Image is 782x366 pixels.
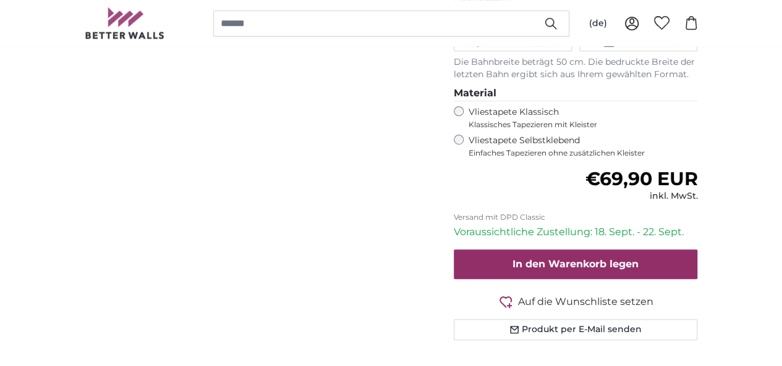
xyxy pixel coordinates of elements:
img: Betterwalls [85,7,165,39]
span: In den Warenkorb legen [512,258,639,270]
p: Voraussichtliche Zustellung: 18. Sept. - 22. Sept. [454,225,698,239]
p: Die Bahnbreite beträgt 50 cm. Die bedruckte Breite der letzten Bahn ergibt sich aus Ihrem gewählt... [454,56,698,81]
span: Einfaches Tapezieren ohne zusätzlichen Kleister [469,148,698,158]
legend: Material [454,86,698,101]
button: (de) [579,12,617,35]
button: Produkt per E-Mail senden [454,319,698,340]
span: €69,90 EUR [585,167,697,190]
label: Vliestapete Klassisch [469,106,687,130]
span: Auf die Wunschliste setzen [518,294,653,309]
button: Auf die Wunschliste setzen [454,294,698,309]
button: In den Warenkorb legen [454,249,698,279]
p: Versand mit DPD Classic [454,212,698,222]
label: Vliestapete Selbstklebend [469,135,698,158]
div: inkl. MwSt. [585,190,697,202]
span: Klassisches Tapezieren mit Kleister [469,120,687,130]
